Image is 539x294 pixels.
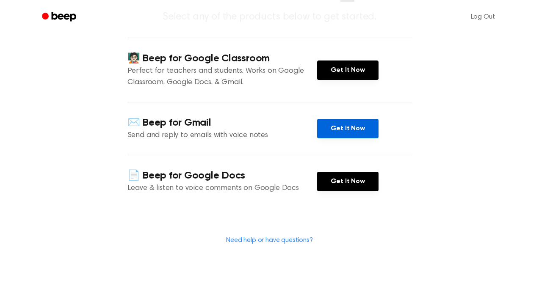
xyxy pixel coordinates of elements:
[317,119,379,138] a: Get It Now
[226,237,313,244] a: Need help or have questions?
[127,66,317,88] p: Perfect for teachers and students. Works on Google Classroom, Google Docs, & Gmail.
[462,7,503,27] a: Log Out
[127,130,317,141] p: Send and reply to emails with voice notes
[317,172,379,191] a: Get It Now
[127,52,317,66] h4: 🧑🏻‍🏫 Beep for Google Classroom
[317,60,379,80] a: Get It Now
[127,116,317,130] h4: ✉️ Beep for Gmail
[127,183,317,194] p: Leave & listen to voice comments on Google Docs
[36,9,84,25] a: Beep
[127,169,317,183] h4: 📄 Beep for Google Docs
